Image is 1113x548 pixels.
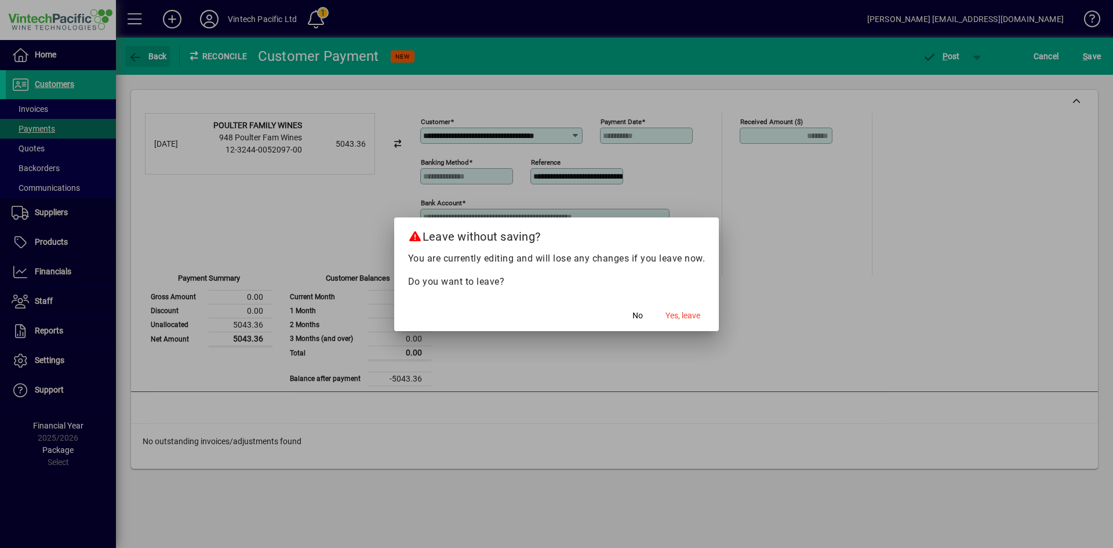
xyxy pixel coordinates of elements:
span: No [632,310,643,322]
button: No [619,306,656,326]
span: Yes, leave [665,310,700,322]
p: Do you want to leave? [408,275,705,289]
p: You are currently editing and will lose any changes if you leave now. [408,252,705,266]
button: Yes, leave [661,306,705,326]
h2: Leave without saving? [394,217,719,251]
